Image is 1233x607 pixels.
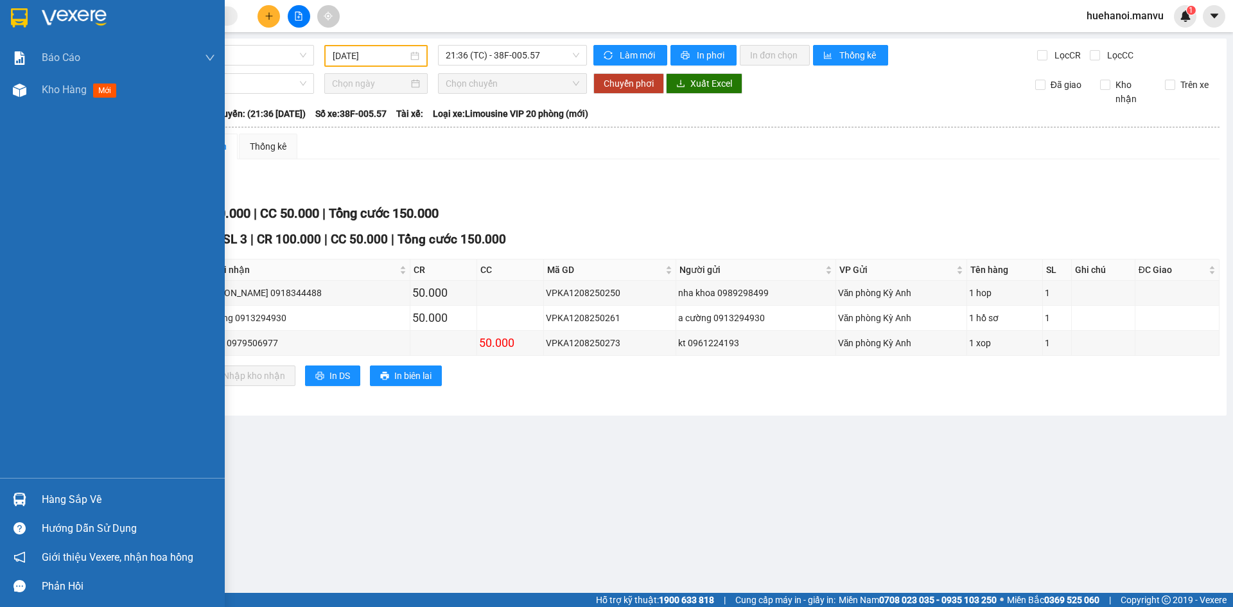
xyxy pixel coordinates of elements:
[740,45,810,66] button: In đơn chọn
[13,522,26,534] span: question-circle
[670,45,737,66] button: printerIn phơi
[690,76,732,91] span: Xuất Excel
[42,84,87,96] span: Kho hàng
[546,311,674,325] div: VPKA1208250261
[676,79,685,89] span: download
[315,371,324,382] span: printer
[329,369,350,383] span: In DS
[13,493,26,506] img: warehouse-icon
[433,107,588,121] span: Loại xe: Limousine VIP 20 phòng (mới)
[546,336,674,350] div: VPKA1208250273
[839,263,954,277] span: VP Gửi
[42,49,80,66] span: Báo cáo
[93,84,116,98] span: mới
[201,263,397,277] span: Người nhận
[735,593,835,607] span: Cung cấp máy in - giấy in:
[205,53,215,63] span: down
[324,12,333,21] span: aim
[724,593,726,607] span: |
[250,232,254,247] span: |
[1109,593,1111,607] span: |
[969,311,1040,325] div: 1 hồ sơ
[604,51,615,61] span: sync
[294,12,303,21] span: file-add
[257,232,321,247] span: CR 100.000
[200,286,408,300] div: [PERSON_NAME] 0918344488
[322,206,326,221] span: |
[305,365,360,386] button: printerIn DS
[13,51,26,65] img: solution-icon
[1187,6,1196,15] sup: 1
[596,593,714,607] span: Hỗ trợ kỹ thuật:
[1049,48,1083,62] span: Lọc CR
[254,206,257,221] span: |
[1044,595,1099,605] strong: 0369 525 060
[13,580,26,592] span: message
[967,260,1042,281] th: Tên hàng
[1000,597,1004,603] span: ⚪️
[394,369,432,383] span: In biên lai
[1043,260,1072,281] th: SL
[1180,10,1191,22] img: icon-new-feature
[1045,336,1069,350] div: 1
[544,281,676,306] td: VPKA1208250250
[546,286,674,300] div: VPKA1208250250
[697,48,726,62] span: In phơi
[836,306,967,331] td: Văn phòng Kỳ Anh
[329,206,439,221] span: Tổng cước 150.000
[836,281,967,306] td: Văn phòng Kỳ Anh
[317,5,340,28] button: aim
[839,48,878,62] span: Thống kê
[544,306,676,331] td: VPKA1208250261
[666,73,742,94] button: downloadXuất Excel
[412,284,475,302] div: 50.000
[813,45,888,66] button: bar-chartThống kê
[547,263,663,277] span: Mã GD
[446,74,579,93] span: Chọn chuyến
[412,309,475,327] div: 50.000
[223,232,247,247] span: SL 3
[260,206,319,221] span: CC 50.000
[1045,286,1069,300] div: 1
[265,12,274,21] span: plus
[446,46,579,65] span: 21:36 (TC) - 38F-005.57
[823,51,834,61] span: bar-chart
[1110,78,1155,106] span: Kho nhận
[410,260,477,281] th: CR
[258,5,280,28] button: plus
[112,75,209,102] div: Nhận: Văn phòng Kỳ Anh
[333,49,408,63] input: 12/08/2025
[10,75,106,102] div: Gửi: Bến Xe Nước Ngầm
[838,311,965,325] div: Văn phòng Kỳ Anh
[593,73,664,94] button: Chuyển phơi
[838,336,965,350] div: Văn phòng Kỳ Anh
[839,593,997,607] span: Miền Nam
[42,519,215,538] div: Hướng dẫn sử dụng
[1209,10,1220,22] span: caret-down
[331,232,388,247] span: CC 50.000
[198,365,295,386] button: downloadNhập kho nhận
[250,139,286,154] div: Thống kê
[879,595,997,605] strong: 0708 023 035 - 0935 103 250
[479,334,541,352] div: 50.000
[836,331,967,356] td: Văn phòng Kỳ Anh
[678,311,833,325] div: a cường 0913294930
[42,549,193,565] span: Giới thiệu Vexere, nhận hoa hồng
[200,336,408,350] div: quynh 0979506977
[396,107,423,121] span: Tài xế:
[1189,6,1193,15] span: 1
[1162,595,1171,604] span: copyright
[1076,8,1174,24] span: huehanoi.manvu
[391,232,394,247] span: |
[593,45,667,66] button: syncLàm mới
[370,365,442,386] button: printerIn biên lai
[681,51,692,61] span: printer
[315,107,387,121] span: Số xe: 38F-005.57
[1007,593,1099,607] span: Miền Bắc
[544,331,676,356] td: VPKA1208250273
[42,577,215,596] div: Phản hồi
[1139,263,1206,277] span: ĐC Giao
[324,232,328,247] span: |
[13,551,26,563] span: notification
[659,595,714,605] strong: 1900 633 818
